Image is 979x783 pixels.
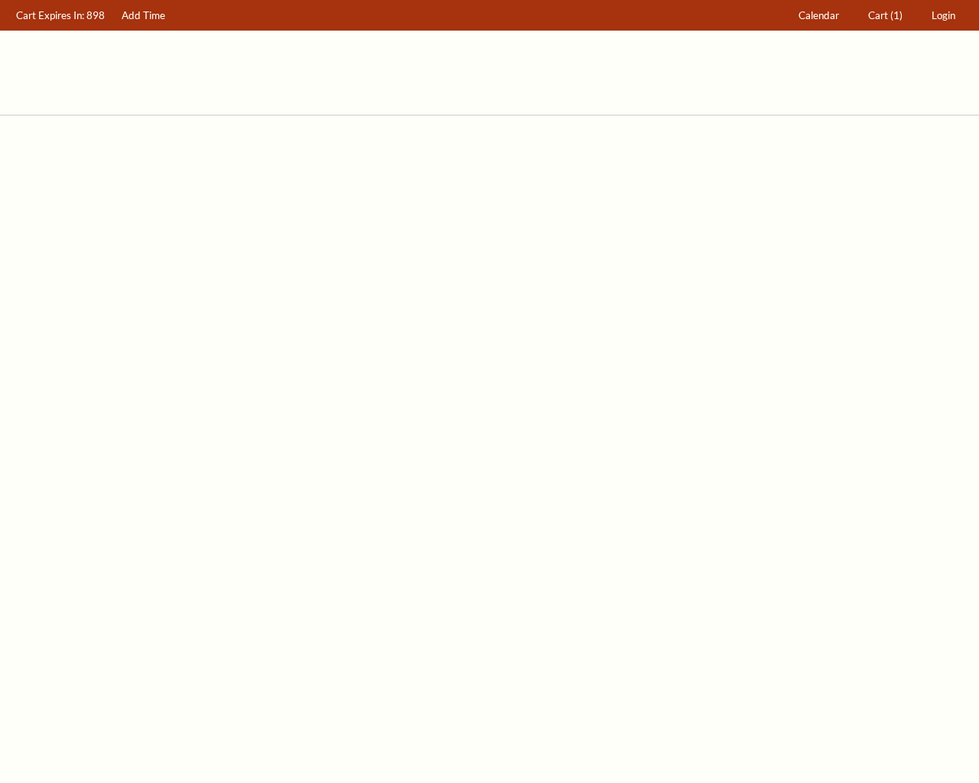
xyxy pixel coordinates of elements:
span: Calendar [798,9,839,21]
a: Login [925,1,963,31]
span: Cart [868,9,888,21]
a: Add Time [115,1,173,31]
span: (1) [890,9,903,21]
span: 898 [86,9,105,21]
span: Cart Expires In: [16,9,84,21]
a: Calendar [792,1,847,31]
a: Cart (1) [861,1,910,31]
span: Login [932,9,955,21]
